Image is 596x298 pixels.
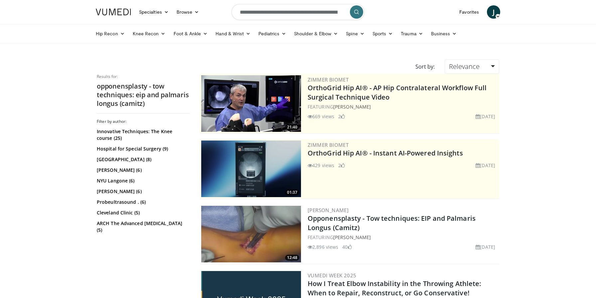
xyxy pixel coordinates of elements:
a: Vumedi Week 2025 [308,272,356,279]
a: 12:48 [201,206,301,262]
li: 429 views [308,162,334,169]
li: 2 [338,113,345,120]
a: Hand & Wrist [212,27,254,40]
a: Hospital for Special Surgery (9) [97,146,188,152]
li: 2,896 views [308,243,338,250]
a: Foot & Ankle [170,27,212,40]
a: 01:37 [201,141,301,197]
a: [GEOGRAPHIC_DATA] (8) [97,156,188,163]
a: [PERSON_NAME] (6) [97,188,188,195]
a: Hip Recon [92,27,129,40]
a: Pediatrics [254,27,290,40]
img: 51d03d7b-a4ba-45b7-9f92-2bfbd1feacc3.300x170_q85_crop-smart_upscale.jpg [201,141,301,197]
a: [PERSON_NAME] (6) [97,167,188,173]
li: 40 [342,243,352,250]
a: OrthoGrid Hip AI® - AP Hip Contralateral Workflow Full Surgical Technique Video [308,83,487,102]
a: Trauma [397,27,427,40]
div: FEATURING [308,234,498,241]
li: 2 [338,162,345,169]
a: Zimmer Biomet [308,142,349,148]
a: Zimmer Biomet [308,76,349,83]
img: 96a9cbbb-25ee-4404-ab87-b32d60616ad7.300x170_q85_crop-smart_upscale.jpg [201,75,301,132]
a: [PERSON_NAME] [333,234,371,240]
a: 21:40 [201,75,301,132]
a: Opponensplasty - Tow techniques: EIP and Palmaris Longus (Camitz) [308,214,476,232]
a: Sports [369,27,397,40]
a: Probeultrasound . (6) [97,199,188,205]
a: How I Treat Elbow Instability in the Throwing Athlete: When to Repair, Reconstruct, or Go Conserv... [308,279,481,297]
a: [PERSON_NAME] [308,207,349,213]
h3: Filter by author: [97,119,190,124]
span: 12:48 [285,255,299,261]
a: Cleveland Clinic (5) [97,209,188,216]
a: Innovative Techniques: The Knee course (25) [97,128,188,142]
a: Favorites [455,5,483,19]
a: Business [427,27,461,40]
a: Spine [342,27,368,40]
li: [DATE] [476,162,495,169]
a: J [487,5,500,19]
span: 21:40 [285,124,299,130]
div: Sort by: [410,59,440,74]
div: FEATURING [308,103,498,110]
a: ARCH The Advanced [MEDICAL_DATA] (5) [97,220,188,233]
a: Shoulder & Elbow [290,27,342,40]
a: [PERSON_NAME] [333,104,371,110]
a: Browse [173,5,203,19]
li: [DATE] [476,243,495,250]
span: Relevance [449,62,480,71]
li: 669 views [308,113,334,120]
li: [DATE] [476,113,495,120]
a: Relevance [445,59,499,74]
h2: opponensplasty - tow techniques: eip and palmaris longus (camitz) [97,82,190,108]
input: Search topics, interventions [231,4,365,20]
a: OrthoGrid Hip AI® - Instant AI-Powered Insights [308,149,463,157]
p: Results for: [97,74,190,79]
span: 01:37 [285,189,299,195]
img: 0fbf1a49-7eb2-4364-92f3-fcf940d9e558.300x170_q85_crop-smart_upscale.jpg [201,206,301,262]
a: Knee Recon [129,27,170,40]
a: Specialties [135,5,173,19]
img: VuMedi Logo [96,9,131,15]
a: NYU Langone (6) [97,177,188,184]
